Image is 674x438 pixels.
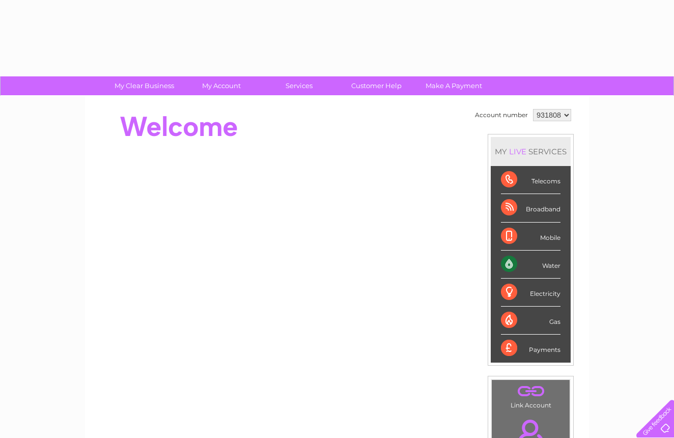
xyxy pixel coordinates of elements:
div: Broadband [501,194,560,222]
a: My Account [180,76,264,95]
div: Electricity [501,279,560,307]
div: LIVE [507,147,528,156]
a: Services [257,76,341,95]
td: Account number [472,106,530,124]
a: Make A Payment [412,76,496,95]
a: . [494,382,567,400]
div: MY SERVICES [491,137,571,166]
a: Customer Help [334,76,418,95]
a: My Clear Business [102,76,186,95]
div: Payments [501,335,560,362]
div: Gas [501,307,560,335]
td: Link Account [491,379,570,412]
div: Telecoms [501,166,560,194]
div: Water [501,251,560,279]
div: Mobile [501,223,560,251]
